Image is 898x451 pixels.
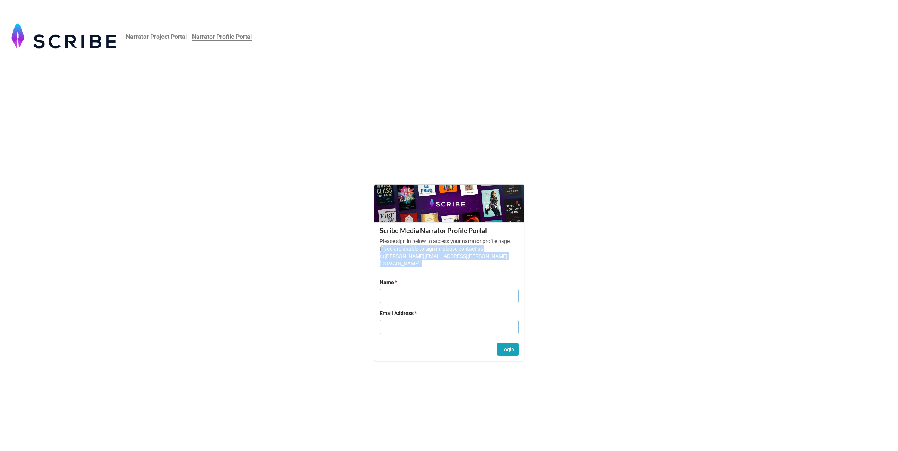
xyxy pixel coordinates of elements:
div: Email Address [380,309,414,317]
p: Please sign in below to access your narrator profile page. If you are unable to sign in, please c... [380,237,519,267]
img: cVl9c6nWnJ%2FScribe%20Banner.jpg [374,185,524,222]
b: Narrator Project Portal [126,33,187,40]
a: Narrator Profile Portal [189,29,254,44]
a: Narrator Project Portal [123,29,189,44]
a: [PERSON_NAME][EMAIL_ADDRESS][PERSON_NAME][DOMAIN_NAME] [380,253,507,267]
div: Scribe Media Narrator Profile Portal [380,226,519,235]
button: Login [497,343,519,356]
div: Name [380,278,394,286]
b: Narrator Profile Portal [192,33,252,41]
img: uWPAQRW1aG%2FScribe%20Logo%20for%20Airtable.png [11,23,123,49]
